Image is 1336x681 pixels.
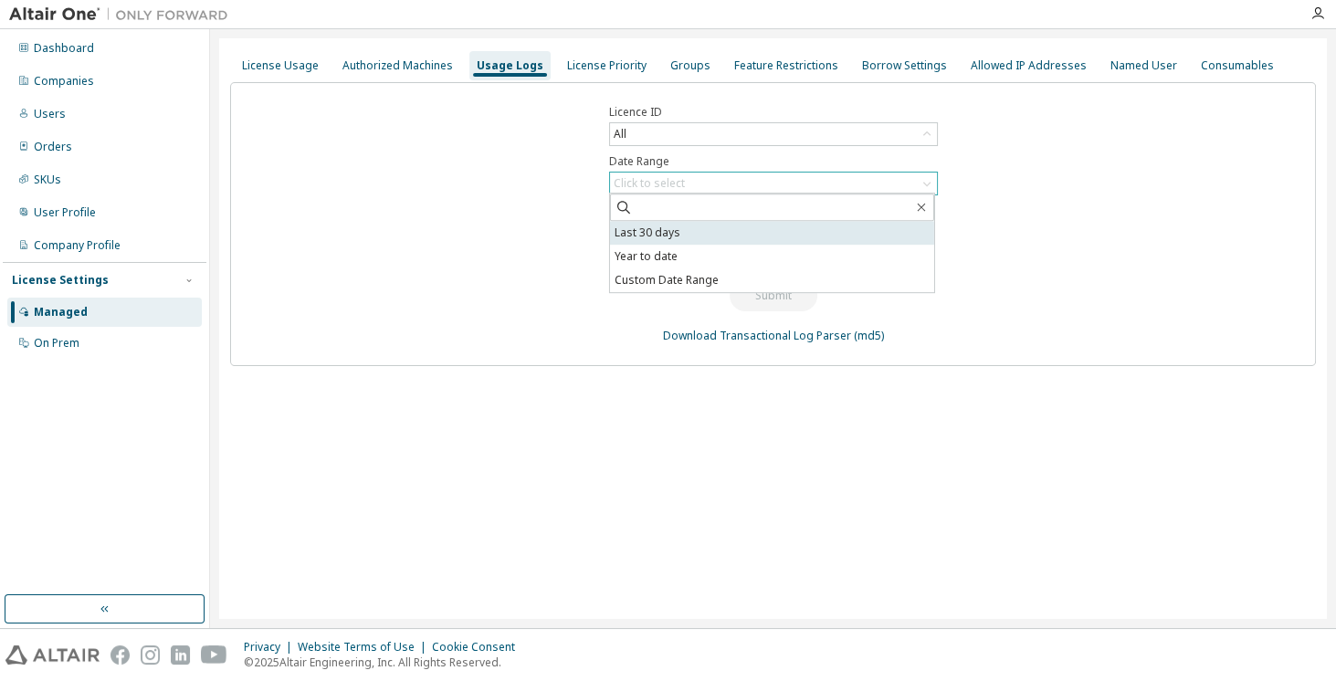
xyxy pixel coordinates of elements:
[201,645,227,665] img: youtube.svg
[244,640,298,655] div: Privacy
[610,123,937,145] div: All
[34,173,61,187] div: SKUs
[614,176,685,191] div: Click to select
[610,173,937,194] div: Click to select
[298,640,432,655] div: Website Terms of Use
[477,58,543,73] div: Usage Logs
[854,328,884,343] a: (md5)
[610,245,934,268] li: Year to date
[734,58,838,73] div: Feature Restrictions
[610,268,934,292] li: Custom Date Range
[342,58,453,73] div: Authorized Machines
[610,221,934,245] li: Last 30 days
[670,58,710,73] div: Groups
[663,328,851,343] a: Download Transactional Log Parser
[34,107,66,121] div: Users
[609,154,938,169] label: Date Range
[171,645,190,665] img: linkedin.svg
[12,273,109,288] div: License Settings
[1201,58,1274,73] div: Consumables
[862,58,947,73] div: Borrow Settings
[34,336,79,351] div: On Prem
[34,205,96,220] div: User Profile
[242,58,319,73] div: License Usage
[110,645,130,665] img: facebook.svg
[141,645,160,665] img: instagram.svg
[244,655,526,670] p: © 2025 Altair Engineering, Inc. All Rights Reserved.
[34,74,94,89] div: Companies
[9,5,237,24] img: Altair One
[1110,58,1177,73] div: Named User
[730,280,817,311] button: Submit
[567,58,647,73] div: License Priority
[34,41,94,56] div: Dashboard
[609,105,938,120] label: Licence ID
[34,238,121,253] div: Company Profile
[432,640,526,655] div: Cookie Consent
[5,645,100,665] img: altair_logo.svg
[611,124,629,144] div: All
[34,140,72,154] div: Orders
[971,58,1087,73] div: Allowed IP Addresses
[34,305,88,320] div: Managed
